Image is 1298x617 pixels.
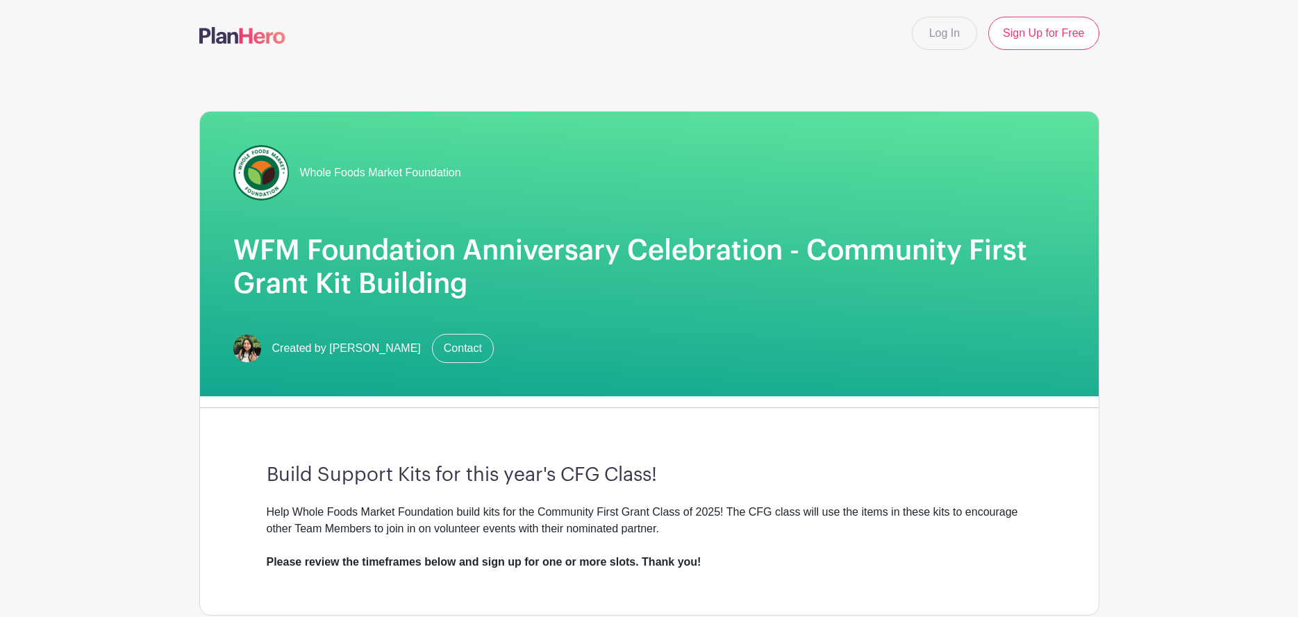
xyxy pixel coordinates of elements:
div: Help Whole Foods Market Foundation build kits for the Community First Grant Class of 2025! The CF... [267,504,1032,570]
h1: WFM Foundation Anniversary Celebration - Community First Grant Kit Building [233,234,1065,301]
img: logo-507f7623f17ff9eddc593b1ce0a138ce2505c220e1c5a4e2b4648c50719b7d32.svg [199,27,285,44]
span: Created by [PERSON_NAME] [272,340,421,357]
strong: Please review the timeframes below and sign up for one or more slots. Thank you! [267,556,701,568]
a: Sign Up for Free [988,17,1099,50]
a: Contact [432,334,494,363]
span: Whole Foods Market Foundation [300,164,461,181]
h3: Build Support Kits for this year's CFG Class! [267,464,1032,487]
a: Log In [912,17,977,50]
img: mireya.jpg [233,335,261,362]
img: wfmf_primary_badge_4c.png [233,145,289,201]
